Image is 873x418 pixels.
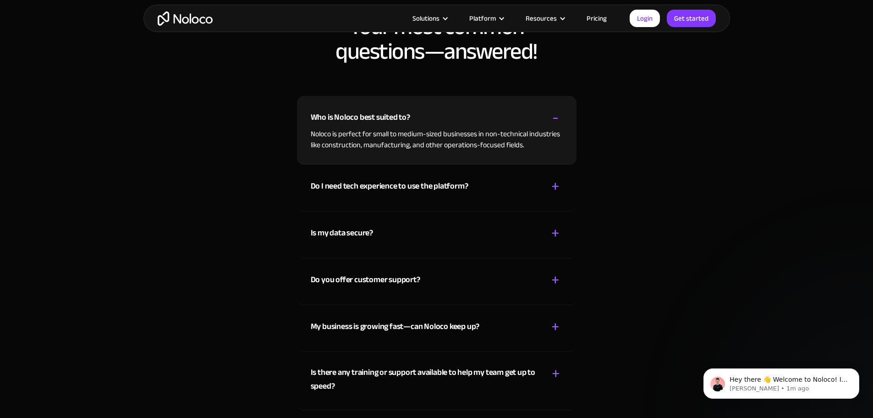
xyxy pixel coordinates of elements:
[311,179,468,193] div: Do I need tech experience to use the platform?
[311,128,563,150] p: Noloco is perfect for small to medium-sized businesses in non-technical industries like construct...
[458,12,514,24] div: Platform
[551,272,560,288] div: +
[551,225,560,241] div: +
[690,349,873,413] iframe: Intercom notifications message
[311,366,538,393] div: Is there any training or support available to help my team get up to speed?
[401,12,458,24] div: Solutions
[552,366,560,382] div: +
[667,10,716,27] a: Get started
[552,110,559,126] div: -
[514,12,575,24] div: Resources
[311,273,420,287] div: Do you offer customer support?
[469,12,496,24] div: Platform
[630,10,660,27] a: Login
[311,320,480,334] div: My business is growing fast—can Noloco keep up?
[575,12,618,24] a: Pricing
[311,226,373,240] div: Is my data secure?
[551,319,560,335] div: +
[158,11,213,26] a: home
[526,12,557,24] div: Resources
[551,178,560,195] div: +
[412,12,439,24] div: Solutions
[311,111,410,124] div: Who is Noloco best suited to?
